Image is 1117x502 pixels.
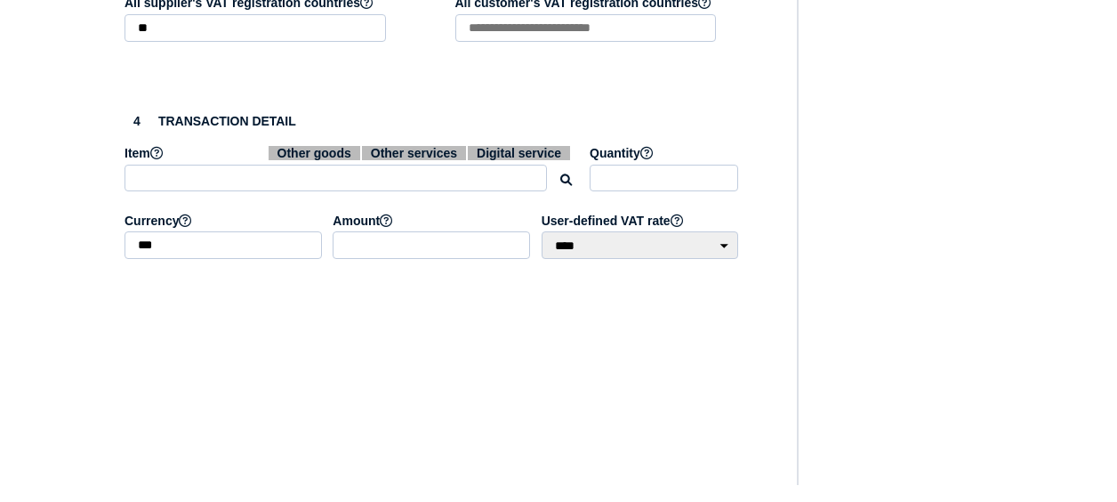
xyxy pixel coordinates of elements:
span: Other services [362,146,466,160]
section: Define the item, and answer additional questions [107,91,759,289]
div: 4 [125,109,149,134]
button: Search for an item by HS code or use natural language description [551,166,581,195]
label: Currency [125,214,324,228]
label: Amount [333,214,532,228]
label: User-defined VAT rate [542,214,741,228]
label: Quantity [590,146,741,160]
span: Digital service [468,146,570,160]
span: Other goods [269,146,360,160]
h3: Transaction detail [125,109,741,134]
label: Item [125,146,581,160]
